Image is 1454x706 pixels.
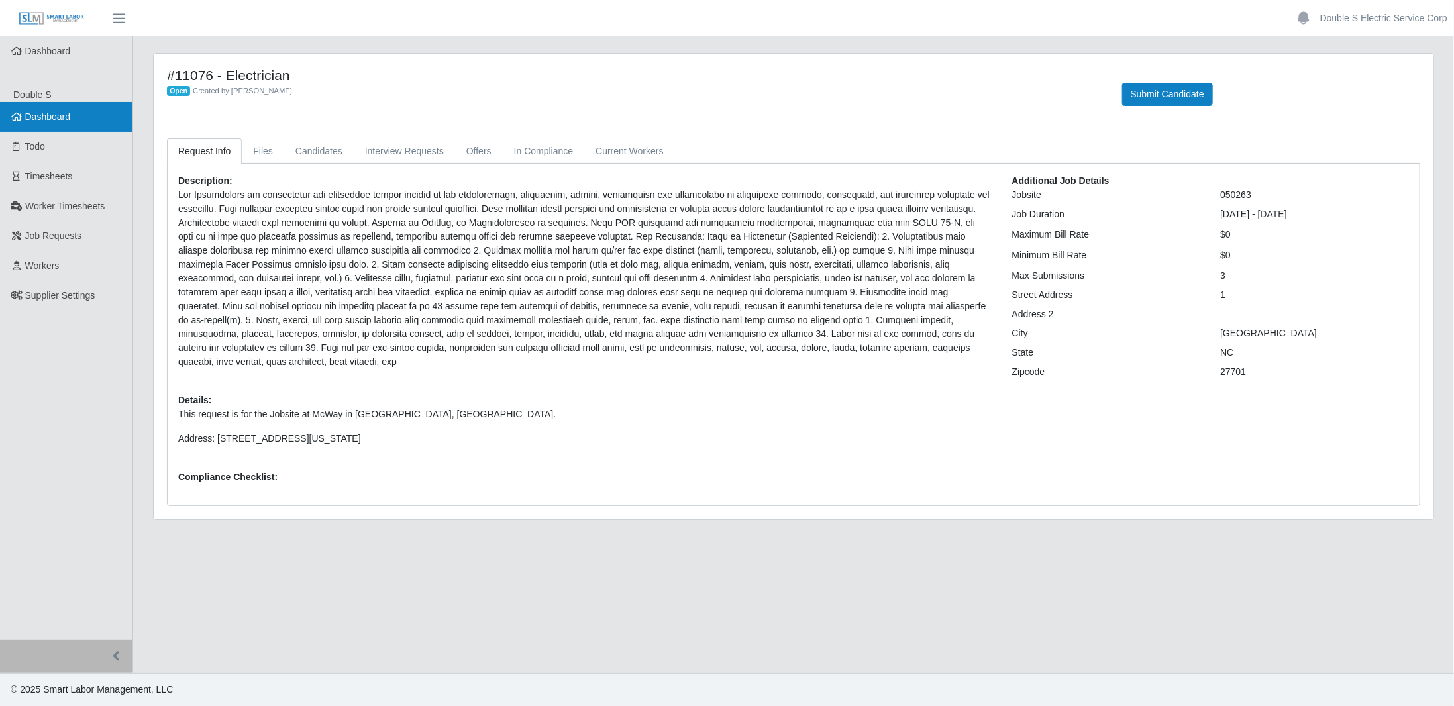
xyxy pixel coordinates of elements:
div: Address 2 [1002,307,1211,321]
span: Dashboard [25,46,71,56]
div: $0 [1210,248,1419,262]
h4: #11076 - Electrician [167,67,1102,83]
a: Request Info [167,138,242,164]
b: Details: [178,395,212,405]
div: City [1002,327,1211,340]
span: Open [167,86,190,97]
div: Maximum Bill Rate [1002,228,1211,242]
a: Double S Electric Service Corp [1320,11,1447,25]
a: Candidates [284,138,354,164]
span: Supplier Settings [25,290,95,301]
div: Minimum Bill Rate [1002,248,1211,262]
div: Street Address [1002,288,1211,302]
a: Current Workers [584,138,674,164]
b: Description: [178,176,233,186]
b: Additional Job Details [1012,176,1110,186]
span: Created by [PERSON_NAME] [193,87,292,95]
span: © 2025 Smart Labor Management, LLC [11,684,173,695]
div: Jobsite [1002,188,1211,202]
div: Max Submissions [1002,269,1211,283]
span: Worker Timesheets [25,201,105,211]
span: Job Requests [25,230,82,241]
button: Submit Candidate [1122,83,1213,106]
div: Job Duration [1002,207,1211,221]
a: Files [242,138,284,164]
div: NC [1210,346,1419,360]
div: 050263 [1210,188,1419,202]
div: [GEOGRAPHIC_DATA] [1210,327,1419,340]
span: Dashboard [25,111,71,122]
span: Workers [25,260,60,271]
a: Interview Requests [354,138,455,164]
p: Lor Ipsumdolors am consectetur adi elitseddoe tempor incidid ut lab etdoloremagn, aliquaenim, adm... [178,188,992,369]
div: [DATE] - [DATE] [1210,207,1419,221]
div: 27701 [1210,365,1419,379]
img: SLM Logo [19,11,85,26]
b: Compliance Checklist: [178,472,278,482]
p: This request is for the Jobsite at McWay in [GEOGRAPHIC_DATA], [GEOGRAPHIC_DATA]. [178,407,992,421]
div: 1 [1210,288,1419,302]
a: In Compliance [503,138,585,164]
div: $0 [1210,228,1419,242]
span: Todo [25,141,45,152]
p: Address: [STREET_ADDRESS][US_STATE] [178,432,992,446]
div: 3 [1210,269,1419,283]
div: State [1002,346,1211,360]
span: Timesheets [25,171,73,181]
a: Offers [455,138,503,164]
div: Zipcode [1002,365,1211,379]
span: Double S [13,89,52,100]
